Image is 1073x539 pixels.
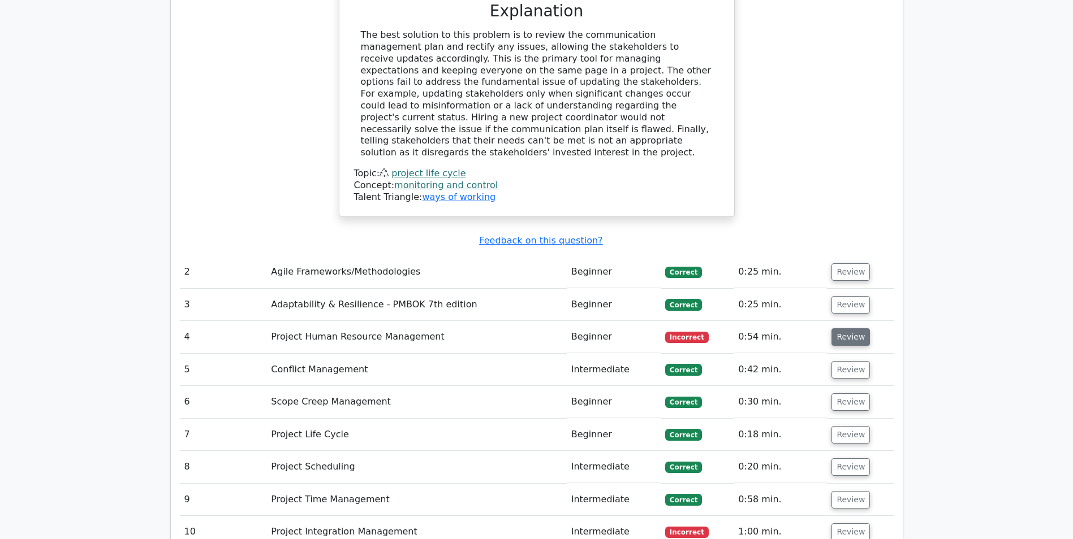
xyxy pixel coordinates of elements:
[665,494,702,505] span: Correct
[266,451,566,483] td: Project Scheduling
[665,332,709,343] span: Incorrect
[831,296,870,314] button: Review
[394,180,498,190] a: monitoring and control
[266,289,566,321] td: Adaptability & Resilience - PMBOK 7th edition
[567,419,661,451] td: Beginner
[391,168,466,179] a: project life cycle
[180,419,267,451] td: 7
[665,267,702,278] span: Correct
[361,2,713,21] h3: Explanation
[361,29,713,159] div: The best solution to this problem is to review the communication management plan and rectify any ...
[180,321,267,353] td: 4
[734,256,827,288] td: 0:25 min.
[567,354,661,386] td: Intermediate
[567,386,661,418] td: Beginner
[266,321,566,353] td: Project Human Resource Management
[180,354,267,386] td: 5
[180,451,267,483] td: 8
[831,263,870,281] button: Review
[567,256,661,288] td: Beginner
[180,256,267,288] td: 2
[665,527,709,538] span: Incorrect
[665,462,702,473] span: Correct
[665,397,702,408] span: Correct
[831,426,870,444] button: Review
[734,419,827,451] td: 0:18 min.
[266,484,566,516] td: Project Time Management
[831,393,870,411] button: Review
[567,484,661,516] td: Intermediate
[354,168,719,180] div: Topic:
[422,192,495,202] a: ways of working
[665,429,702,440] span: Correct
[354,180,719,192] div: Concept:
[266,419,566,451] td: Project Life Cycle
[831,491,870,508] button: Review
[567,451,661,483] td: Intermediate
[567,321,661,353] td: Beginner
[354,168,719,203] div: Talent Triangle:
[180,386,267,418] td: 6
[567,289,661,321] td: Beginner
[266,386,566,418] td: Scope Creep Management
[479,235,602,246] a: Feedback on this question?
[734,484,827,516] td: 0:58 min.
[734,289,827,321] td: 0:25 min.
[831,361,870,379] button: Review
[734,321,827,353] td: 0:54 min.
[180,289,267,321] td: 3
[266,354,566,386] td: Conflict Management
[665,364,702,375] span: Correct
[665,299,702,310] span: Correct
[266,256,566,288] td: Agile Frameworks/Methodologies
[831,458,870,476] button: Review
[180,484,267,516] td: 9
[831,328,870,346] button: Review
[734,354,827,386] td: 0:42 min.
[734,386,827,418] td: 0:30 min.
[734,451,827,483] td: 0:20 min.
